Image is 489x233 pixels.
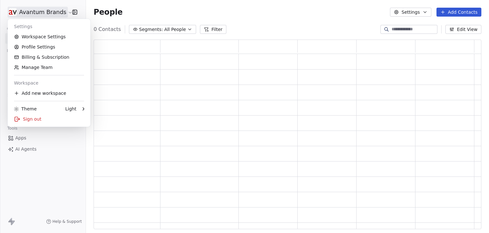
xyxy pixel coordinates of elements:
[10,78,88,88] div: Workspace
[10,88,88,98] div: Add new workspace
[10,32,88,42] a: Workspace Settings
[10,42,88,52] a: Profile Settings
[10,21,88,32] div: Settings
[14,106,37,112] div: Theme
[10,52,88,62] a: Billing & Subscription
[65,106,76,112] div: Light
[10,62,88,72] a: Manage Team
[10,114,88,124] div: Sign out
